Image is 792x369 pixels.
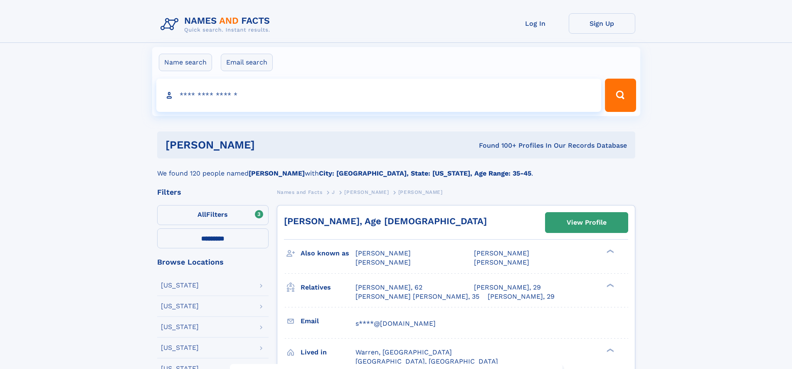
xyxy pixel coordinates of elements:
[161,344,199,351] div: [US_STATE]
[474,258,529,266] span: [PERSON_NAME]
[474,249,529,257] span: [PERSON_NAME]
[197,211,206,218] span: All
[569,13,635,34] a: Sign Up
[567,213,607,232] div: View Profile
[355,357,498,365] span: [GEOGRAPHIC_DATA], [GEOGRAPHIC_DATA]
[488,292,555,301] a: [PERSON_NAME], 29
[344,189,389,195] span: [PERSON_NAME]
[301,345,355,359] h3: Lived in
[157,188,269,196] div: Filters
[221,54,273,71] label: Email search
[301,246,355,260] h3: Also known as
[474,283,541,292] a: [PERSON_NAME], 29
[344,187,389,197] a: [PERSON_NAME]
[161,282,199,289] div: [US_STATE]
[355,348,452,356] span: Warren, [GEOGRAPHIC_DATA]
[604,249,614,254] div: ❯
[157,205,269,225] label: Filters
[355,258,411,266] span: [PERSON_NAME]
[545,213,628,233] a: View Profile
[156,79,602,112] input: search input
[332,189,335,195] span: J
[277,187,323,197] a: Names and Facts
[161,303,199,310] div: [US_STATE]
[604,282,614,288] div: ❯
[367,141,627,150] div: Found 100+ Profiles In Our Records Database
[157,258,269,266] div: Browse Locations
[604,347,614,353] div: ❯
[301,280,355,295] h3: Relatives
[319,169,531,177] b: City: [GEOGRAPHIC_DATA], State: [US_STATE], Age Range: 35-45
[165,140,367,150] h1: [PERSON_NAME]
[157,13,277,36] img: Logo Names and Facts
[355,292,479,301] a: [PERSON_NAME] [PERSON_NAME], 35
[159,54,212,71] label: Name search
[398,189,443,195] span: [PERSON_NAME]
[502,13,569,34] a: Log In
[284,216,487,226] a: [PERSON_NAME], Age [DEMOGRAPHIC_DATA]
[605,79,636,112] button: Search Button
[332,187,335,197] a: J
[249,169,305,177] b: [PERSON_NAME]
[161,324,199,330] div: [US_STATE]
[301,314,355,328] h3: Email
[355,249,411,257] span: [PERSON_NAME]
[355,283,422,292] a: [PERSON_NAME], 62
[157,158,635,178] div: We found 120 people named with .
